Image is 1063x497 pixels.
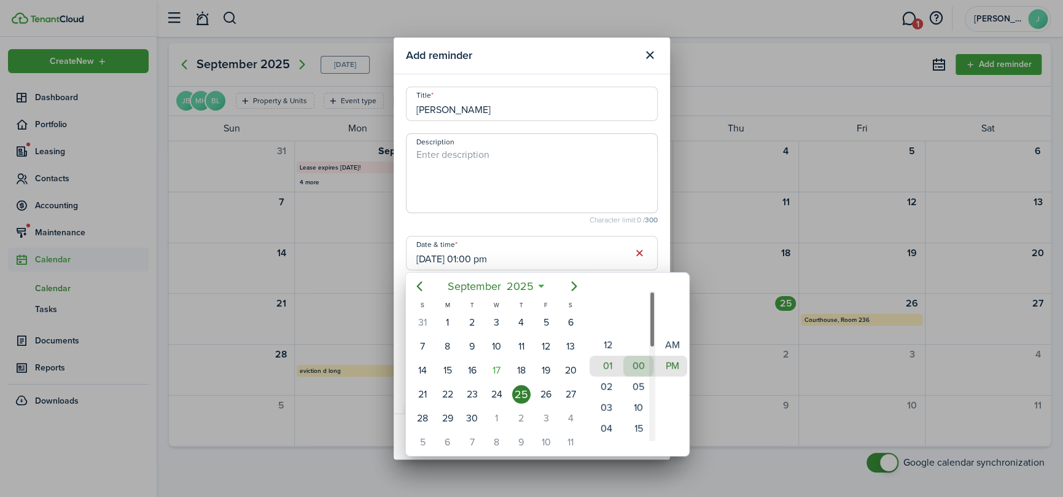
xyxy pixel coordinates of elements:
div: Tuesday, September 16, 2025 [463,361,481,380]
div: Tuesday, September 23, 2025 [463,385,481,404]
div: Sunday, September 28, 2025 [413,409,432,428]
div: M [435,300,459,310]
div: Monday, September 1, 2025 [438,313,457,332]
div: Thursday, September 11, 2025 [512,337,531,356]
div: Saturday, September 20, 2025 [561,361,580,380]
div: Tuesday, September 2, 2025 [463,313,481,332]
div: W [485,300,509,310]
div: Today, Wednesday, September 17, 2025 [488,361,506,380]
div: Thursday, September 18, 2025 [512,361,531,380]
mbsc-button: September2025 [440,275,541,297]
div: Friday, October 10, 2025 [537,433,555,452]
div: Monday, October 6, 2025 [438,433,457,452]
div: Friday, September 26, 2025 [537,385,555,404]
div: Friday, September 19, 2025 [537,361,555,380]
div: Saturday, September 27, 2025 [561,385,580,404]
mbsc-wheel: Minute [621,291,655,441]
span: September [445,275,504,297]
div: Monday, September 29, 2025 [438,409,457,428]
div: Friday, October 3, 2025 [537,409,555,428]
div: F [534,300,558,310]
div: Saturday, October 11, 2025 [561,433,580,452]
div: Thursday, September 25, 2025 [512,385,531,404]
div: Sunday, August 31, 2025 [413,313,432,332]
div: Sunday, October 5, 2025 [413,433,432,452]
div: S [558,300,583,310]
div: Monday, September 15, 2025 [438,361,457,380]
div: T [460,300,485,310]
mbsc-wheel-item: 03 [590,397,620,418]
div: Wednesday, October 1, 2025 [488,409,506,428]
mbsc-wheel-item: PM [657,356,687,377]
div: Monday, September 22, 2025 [438,385,457,404]
div: Monday, September 8, 2025 [438,337,457,356]
mbsc-wheel-item: 12 [590,335,620,356]
mbsc-wheel-item: 00 [623,356,653,377]
div: S [410,300,435,310]
div: T [509,300,534,310]
div: Sunday, September 21, 2025 [413,385,432,404]
div: Friday, September 5, 2025 [537,313,555,332]
mbsc-wheel-item: 01 [590,356,620,377]
span: 2025 [504,275,536,297]
mbsc-button: Previous page [407,274,432,299]
div: Wednesday, September 3, 2025 [488,313,506,332]
div: Tuesday, September 30, 2025 [463,409,481,428]
mbsc-button: Next page [562,274,586,299]
div: Thursday, October 9, 2025 [512,433,531,452]
div: Saturday, September 6, 2025 [561,313,580,332]
div: Saturday, September 13, 2025 [561,337,580,356]
mbsc-wheel-item: 15 [623,418,653,439]
div: Tuesday, September 9, 2025 [463,337,481,356]
mbsc-wheel-item: AM [657,335,687,356]
mbsc-wheel-item: 04 [590,418,620,439]
div: Wednesday, September 10, 2025 [488,337,506,356]
div: Friday, September 12, 2025 [537,337,555,356]
div: Tuesday, October 7, 2025 [463,433,481,452]
div: Saturday, October 4, 2025 [561,409,580,428]
div: Sunday, September 7, 2025 [413,337,432,356]
div: Wednesday, October 8, 2025 [488,433,506,452]
div: Thursday, September 4, 2025 [512,313,531,332]
mbsc-wheel: Hour [588,291,621,441]
mbsc-wheel-item: 05 [623,377,653,397]
div: Wednesday, September 24, 2025 [488,385,506,404]
mbsc-wheel-item: 10 [623,397,653,418]
div: Sunday, September 14, 2025 [413,361,432,380]
mbsc-wheel-item: 02 [590,377,620,397]
div: Thursday, October 2, 2025 [512,409,531,428]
